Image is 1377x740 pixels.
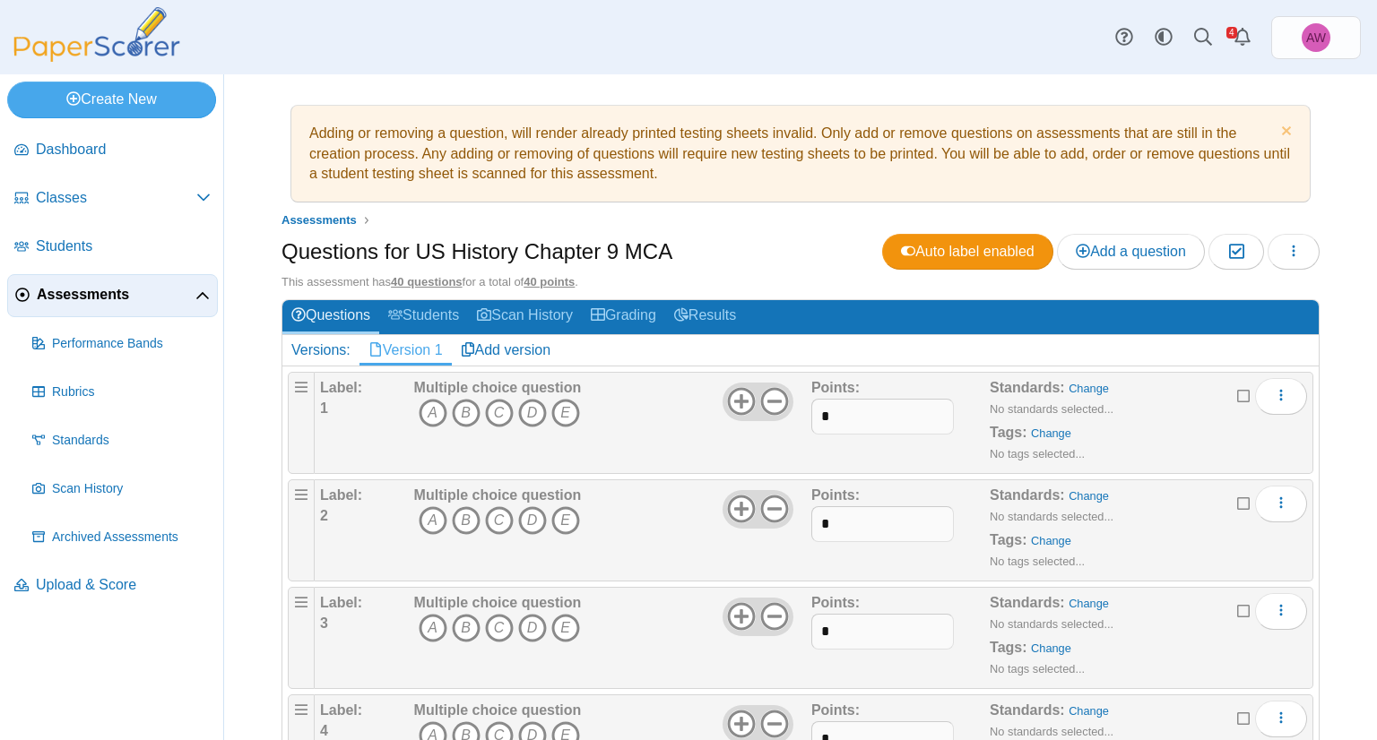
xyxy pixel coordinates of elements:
[551,399,580,427] i: E
[419,614,447,642] i: A
[468,300,582,333] a: Scan History
[1271,16,1361,59] a: Adam Williams
[36,575,211,595] span: Upload & Score
[1069,597,1109,610] a: Change
[485,614,514,642] i: C
[320,508,328,523] b: 2
[282,335,359,366] div: Versions:
[414,702,582,718] b: Multiple choice question
[582,300,665,333] a: Grading
[990,532,1026,547] b: Tags:
[52,383,211,401] span: Rubrics
[1031,641,1071,655] a: Change
[419,506,447,535] i: A
[452,335,560,366] a: Add version
[37,285,195,305] span: Assessments
[1031,534,1071,547] a: Change
[288,479,315,581] div: Drag handle
[288,372,315,474] div: Drag handle
[7,7,186,62] img: PaperScorer
[1255,593,1307,629] button: More options
[281,274,1320,290] div: This assessment has for a total of .
[1277,124,1292,142] a: Dismiss notice
[25,516,218,559] a: Archived Assessments
[485,399,514,427] i: C
[990,425,1026,440] b: Tags:
[414,487,582,503] b: Multiple choice question
[518,506,547,535] i: D
[391,275,462,288] u: 40 questions
[1069,489,1109,503] a: Change
[25,371,218,414] a: Rubrics
[990,510,1113,523] small: No standards selected...
[1223,18,1262,57] a: Alerts
[25,323,218,366] a: Performance Bands
[36,237,211,256] span: Students
[551,506,580,535] i: E
[485,506,514,535] i: C
[452,399,481,427] i: B
[282,300,379,333] a: Questions
[288,587,315,689] div: Drag handle
[52,335,211,353] span: Performance Bands
[300,115,1301,193] div: Adding or removing a question, will render already printed testing sheets invalid. Only add or re...
[52,529,211,546] span: Archived Assessments
[452,614,481,642] i: B
[452,506,481,535] i: B
[811,380,860,395] b: Points:
[524,275,575,288] u: 40 points
[518,614,547,642] i: D
[320,723,328,738] b: 4
[990,555,1085,568] small: No tags selected...
[990,725,1113,738] small: No standards selected...
[990,380,1065,395] b: Standards:
[990,702,1065,718] b: Standards:
[990,662,1085,675] small: No tags selected...
[7,49,186,65] a: PaperScorer
[359,335,452,366] a: Version 1
[52,432,211,450] span: Standards
[1255,486,1307,521] button: More options
[1302,23,1330,52] span: Adam Williams
[1076,244,1186,259] span: Add a question
[1255,701,1307,736] button: More options
[990,402,1113,416] small: No standards selected...
[277,210,361,232] a: Assessments
[811,487,860,503] b: Points:
[320,595,362,610] b: Label:
[419,399,447,427] i: A
[7,274,218,317] a: Assessments
[551,614,580,642] i: E
[990,595,1065,610] b: Standards:
[52,480,211,498] span: Scan History
[811,702,860,718] b: Points:
[990,617,1113,631] small: No standards selected...
[320,380,362,395] b: Label:
[1255,378,1307,414] button: More options
[990,487,1065,503] b: Standards:
[901,244,1035,259] span: Auto label enabled
[7,82,216,117] a: Create New
[518,399,547,427] i: D
[25,419,218,462] a: Standards
[36,140,211,159] span: Dashboard
[1069,382,1109,395] a: Change
[7,226,218,269] a: Students
[320,400,328,416] b: 1
[7,564,218,607] a: Upload & Score
[990,640,1026,655] b: Tags:
[320,615,328,631] b: 3
[1057,234,1205,270] a: Add a question
[7,129,218,172] a: Dashboard
[320,702,362,718] b: Label:
[990,447,1085,460] small: No tags selected...
[811,595,860,610] b: Points:
[665,300,745,333] a: Results
[379,300,468,333] a: Students
[414,595,582,610] b: Multiple choice question
[1069,704,1109,718] a: Change
[882,234,1053,270] a: Auto label enabled
[281,237,672,267] h1: Questions for US History Chapter 9 MCA
[320,487,362,503] b: Label:
[7,177,218,220] a: Classes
